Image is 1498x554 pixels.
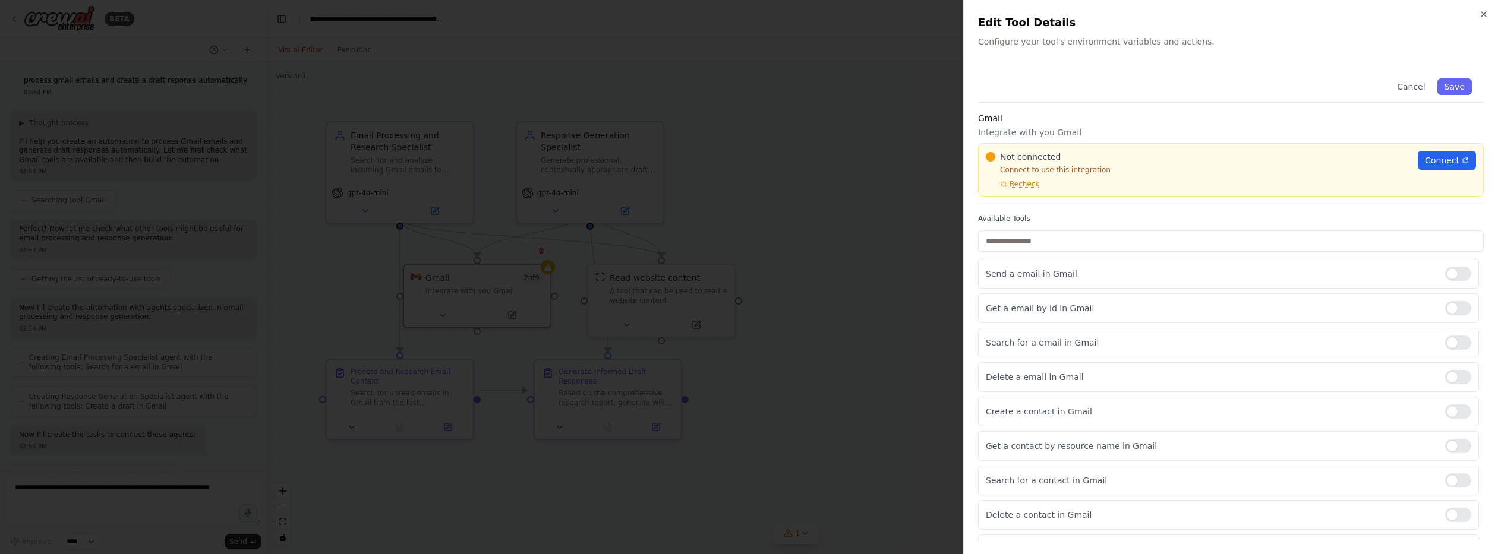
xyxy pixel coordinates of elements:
[1000,151,1061,163] span: Not connected
[986,165,1411,175] p: Connect to use this integration
[978,36,1484,48] p: Configure your tool's environment variables and actions.
[1437,78,1472,95] button: Save
[986,337,1436,349] p: Search for a email in Gmail
[978,214,1484,223] label: Available Tools
[978,126,1484,138] p: Integrate with you Gmail
[986,509,1436,521] p: Delete a contact in Gmail
[986,371,1436,383] p: Delete a email in Gmail
[1390,78,1432,95] button: Cancel
[986,406,1436,417] p: Create a contact in Gmail
[1010,179,1039,189] span: Recheck
[986,179,1039,189] button: Recheck
[986,440,1436,452] p: Get a contact by resource name in Gmail
[986,302,1436,314] p: Get a email by id in Gmail
[986,268,1436,280] p: Send a email in Gmail
[986,474,1436,486] p: Search for a contact in Gmail
[1425,154,1459,166] span: Connect
[978,112,1484,124] h3: Gmail
[978,14,1484,31] h2: Edit Tool Details
[1418,151,1476,170] a: Connect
